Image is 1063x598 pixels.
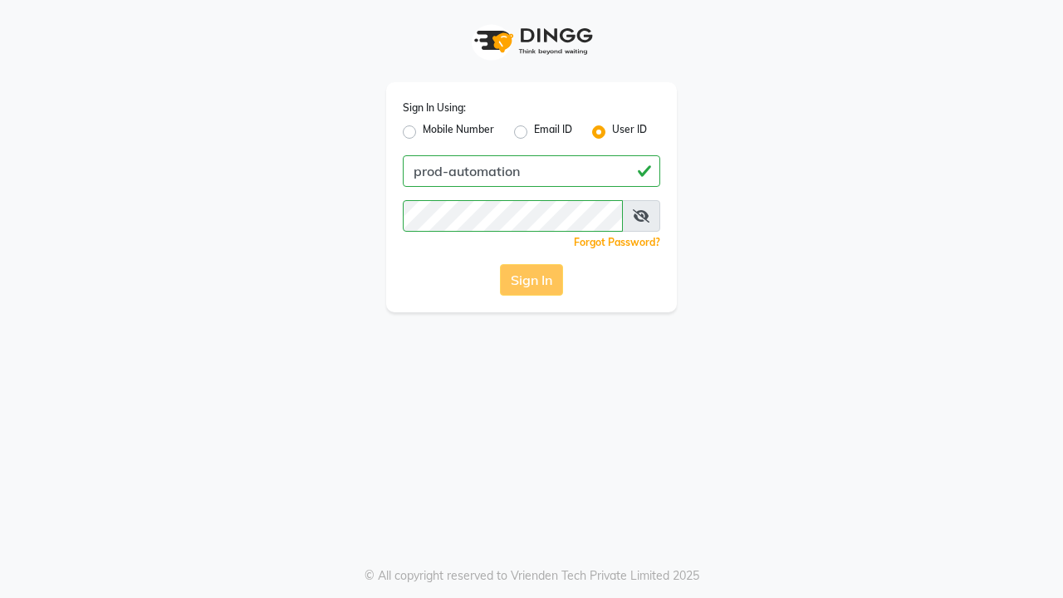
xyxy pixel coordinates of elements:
[403,155,660,187] input: Username
[612,122,647,142] label: User ID
[423,122,494,142] label: Mobile Number
[403,100,466,115] label: Sign In Using:
[534,122,572,142] label: Email ID
[465,17,598,66] img: logo1.svg
[403,200,623,232] input: Username
[574,236,660,248] a: Forgot Password?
